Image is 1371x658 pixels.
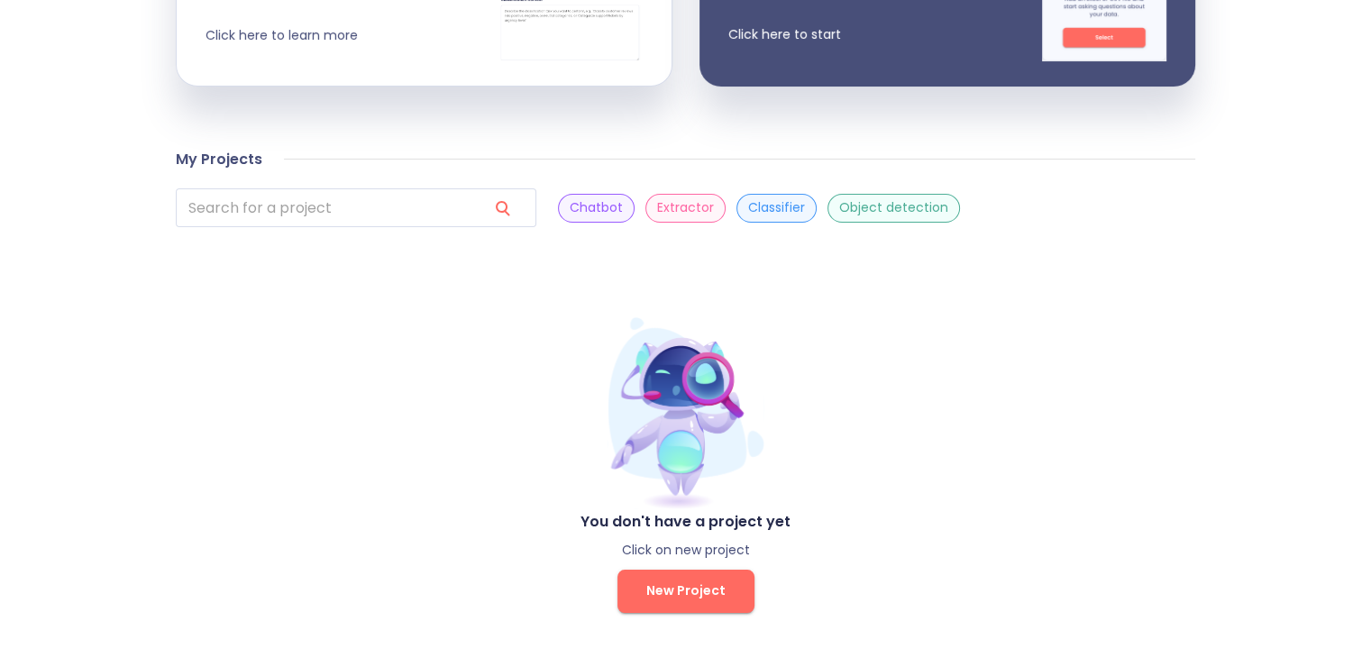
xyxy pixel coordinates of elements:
p: Object detection [839,199,948,216]
h4: My Projects [176,151,262,169]
h4: You don't have a project yet [176,513,1195,531]
p: Click on new project [176,542,1195,559]
span: New Project [646,580,726,602]
p: Chatbot [570,199,623,216]
input: search [176,188,473,227]
button: New Project [617,570,754,613]
p: Classifier [748,199,805,216]
p: Extractor [657,199,714,216]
